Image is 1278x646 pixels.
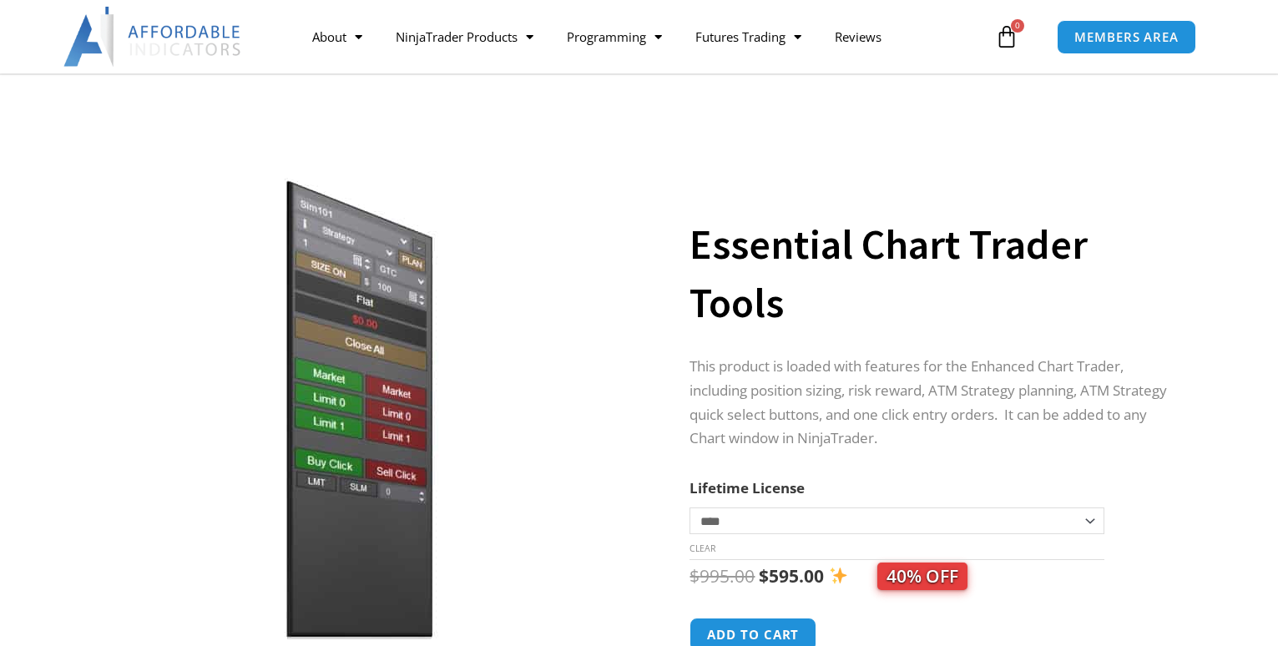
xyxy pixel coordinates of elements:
[690,564,755,588] bdi: 995.00
[690,355,1177,452] p: This product is loaded with features for the Enhanced Chart Trader, including position sizing, ri...
[818,18,898,56] a: Reviews
[877,563,967,590] span: 40% OFF
[296,18,991,56] nav: Menu
[1057,20,1196,54] a: MEMBERS AREA
[379,18,550,56] a: NinjaTrader Products
[296,18,379,56] a: About
[690,564,700,588] span: $
[91,178,628,639] img: Essential Chart Trader Tools
[970,13,1043,61] a: 0
[690,215,1177,332] h1: Essential Chart Trader Tools
[1074,31,1179,43] span: MEMBERS AREA
[1011,19,1024,33] span: 0
[679,18,818,56] a: Futures Trading
[690,543,715,554] a: Clear options
[759,564,824,588] bdi: 595.00
[550,18,679,56] a: Programming
[63,7,243,67] img: LogoAI
[759,564,769,588] span: $
[830,567,847,584] img: ✨
[690,478,805,497] label: Lifetime License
